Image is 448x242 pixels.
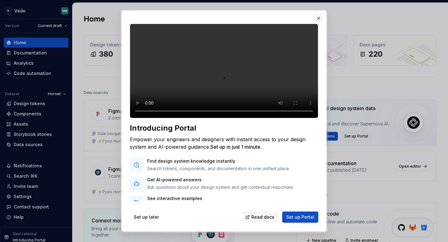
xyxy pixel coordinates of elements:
[134,214,159,220] span: Set up later
[147,158,290,164] p: Find design system knowledge instantly
[286,214,314,220] span: Set up Portal
[147,177,294,183] p: Get AI-powered answers
[130,136,318,151] div: Empower your engineers and designers with instant access to your design system and AI-powered gui...
[210,144,262,150] span: Set up in just 1 minute.
[251,214,274,220] span: Read docs
[147,165,290,172] p: Search tokens, components, and documentation in one unified place.
[147,195,296,202] p: See interactive examples
[130,123,318,133] div: Introducing Portal
[282,212,318,223] button: Set up Portal
[130,212,163,223] button: Set up later
[147,184,294,190] p: Ask questions about your design system and get contextual responses.
[242,212,278,223] a: Read docs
